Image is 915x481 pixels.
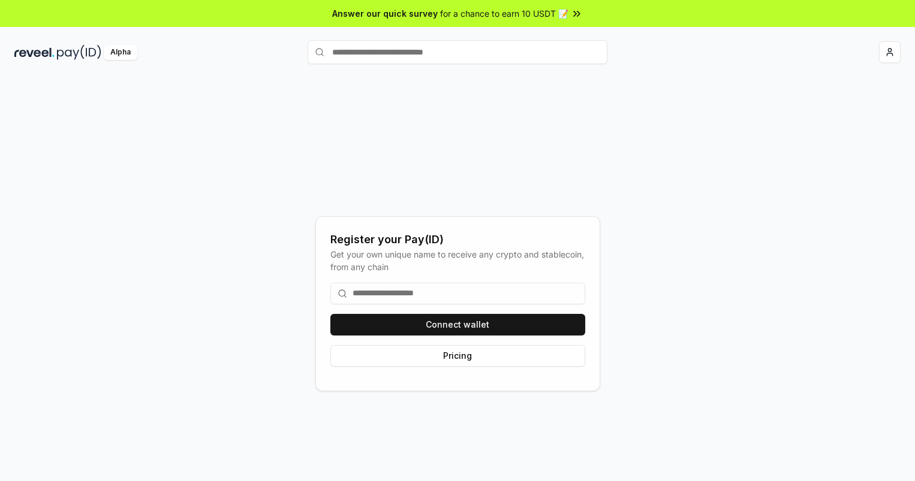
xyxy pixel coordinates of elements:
div: Get your own unique name to receive any crypto and stablecoin, from any chain [330,248,585,273]
button: Pricing [330,345,585,367]
span: Answer our quick survey [332,7,438,20]
img: reveel_dark [14,45,55,60]
button: Connect wallet [330,314,585,335]
div: Alpha [104,45,137,60]
span: for a chance to earn 10 USDT 📝 [440,7,568,20]
img: pay_id [57,45,101,60]
div: Register your Pay(ID) [330,231,585,248]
